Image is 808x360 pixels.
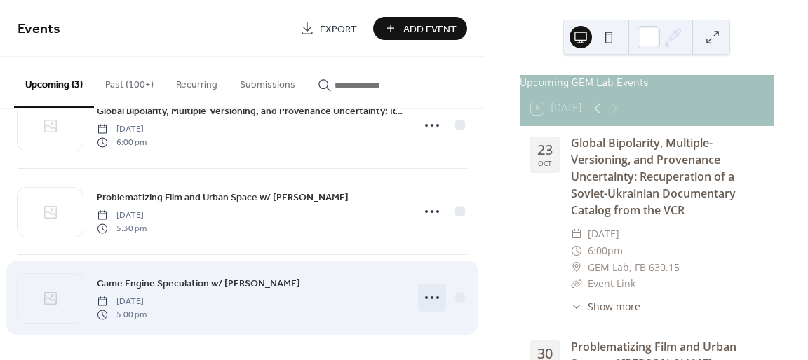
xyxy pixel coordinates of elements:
[97,209,147,222] span: [DATE]
[571,226,582,242] div: ​
[97,136,147,148] span: 6:00 pm
[538,160,552,167] div: Oct
[588,226,619,242] span: [DATE]
[97,222,147,235] span: 5:30 pm
[571,299,640,314] button: ​Show more
[571,135,736,218] a: Global Bipolarity, Multiple-Versioning, and Provenance Uncertainty: Recuperation of a Soviet-Ukra...
[571,259,582,276] div: ​
[588,299,640,314] span: Show more
[588,259,680,276] span: GEM Lab, FB 630.15
[588,242,623,259] span: 6:00pm
[571,242,582,259] div: ​
[18,15,60,43] span: Events
[537,143,553,157] div: 23
[403,22,457,36] span: Add Event
[97,275,300,291] a: Game Engine Speculation w/ [PERSON_NAME]
[94,57,165,106] button: Past (100+)
[97,123,147,136] span: [DATE]
[229,57,307,106] button: Submissions
[165,57,229,106] button: Recurring
[571,275,582,292] div: ​
[373,17,467,40] button: Add Event
[290,17,368,40] a: Export
[97,277,300,291] span: Game Engine Speculation w/ [PERSON_NAME]
[320,22,357,36] span: Export
[97,191,349,205] span: Problematizing Film and Urban Space w/ [PERSON_NAME]
[97,103,404,119] a: Global Bipolarity, Multiple-Versioning, and Provenance Uncertainty: Recuperation of a Soviet-Ukra...
[97,189,349,205] a: Problematizing Film and Urban Space w/ [PERSON_NAME]
[571,299,582,314] div: ​
[520,75,774,92] div: Upcoming GEM Lab Events
[97,296,147,308] span: [DATE]
[588,277,635,290] a: Event Link
[97,308,147,321] span: 5:00 pm
[14,57,94,108] button: Upcoming (3)
[97,104,404,119] span: Global Bipolarity, Multiple-Versioning, and Provenance Uncertainty: Recuperation of a Soviet-Ukra...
